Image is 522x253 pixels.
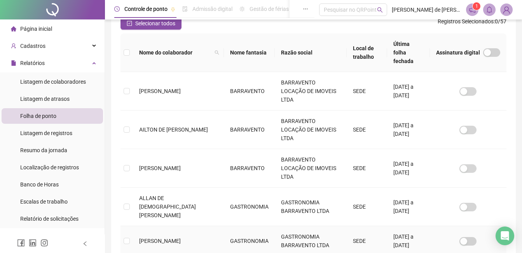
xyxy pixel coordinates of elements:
[496,227,514,245] div: Open Intercom Messenger
[20,26,52,32] span: Página inicial
[347,111,387,149] td: SEDE
[275,111,347,149] td: BARRAVENTO LOCAÇÃO DE IMOVEIS LTDA
[275,188,347,226] td: GASTRONOMIA BARRAVENTO LTDA
[275,149,347,188] td: BARRAVENTO LOCAÇÃO DE IMOVEIS LTDA
[224,33,275,72] th: Nome fantasia
[139,238,181,244] span: [PERSON_NAME]
[20,96,70,102] span: Listagem de atrasos
[475,4,478,9] span: 1
[20,60,45,66] span: Relatórios
[139,126,208,133] span: AILTON DE [PERSON_NAME]
[436,48,480,57] span: Assinatura digital
[347,188,387,226] td: SEDE
[20,164,79,170] span: Localização de registros
[347,72,387,111] td: SEDE
[213,47,221,58] span: search
[469,6,476,13] span: notification
[387,111,430,149] td: [DATE] a [DATE]
[114,6,120,12] span: clock-circle
[438,18,494,25] span: Registros Selecionados
[20,130,72,136] span: Listagem de registros
[17,239,25,247] span: facebook
[20,43,45,49] span: Cadastros
[20,79,86,85] span: Listagem de colaboradores
[250,6,289,12] span: Gestão de férias
[171,7,175,12] span: pushpin
[275,72,347,111] td: BARRAVENTO LOCAÇÃO DE IMOVEIS LTDA
[377,7,383,13] span: search
[11,26,16,32] span: home
[224,149,275,188] td: BARRAVENTO
[139,48,211,57] span: Nome do colaborador
[82,241,88,246] span: left
[120,17,182,30] button: Selecionar todos
[20,147,67,153] span: Resumo da jornada
[20,199,68,205] span: Escalas de trabalho
[392,5,461,14] span: [PERSON_NAME] de [PERSON_NAME] - 13543954000192
[40,239,48,247] span: instagram
[347,149,387,188] td: SEDE
[139,195,196,218] span: ALLAN DE [DEMOGRAPHIC_DATA][PERSON_NAME]
[387,149,430,188] td: [DATE] a [DATE]
[224,111,275,149] td: BARRAVENTO
[20,113,56,119] span: Folha de ponto
[347,33,387,72] th: Local de trabalho
[127,21,132,26] span: check-square
[224,188,275,226] td: GASTRONOMIA
[192,6,232,12] span: Admissão digital
[387,72,430,111] td: [DATE] a [DATE]
[182,6,188,12] span: file-done
[438,17,506,30] span: : 0 / 57
[215,50,219,55] span: search
[239,6,245,12] span: sun
[139,165,181,171] span: [PERSON_NAME]
[29,239,37,247] span: linkedin
[139,88,181,94] span: [PERSON_NAME]
[303,6,308,12] span: ellipsis
[20,181,59,188] span: Banco de Horas
[224,72,275,111] td: BARRAVENTO
[486,6,493,13] span: bell
[387,188,430,226] td: [DATE] a [DATE]
[135,19,175,28] span: Selecionar todos
[124,6,168,12] span: Controle de ponto
[20,216,79,222] span: Relatório de solicitações
[501,4,512,16] img: 73294
[11,60,16,66] span: file
[473,2,480,10] sup: 1
[11,43,16,49] span: user-add
[275,33,347,72] th: Razão social
[387,33,430,72] th: Última folha fechada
